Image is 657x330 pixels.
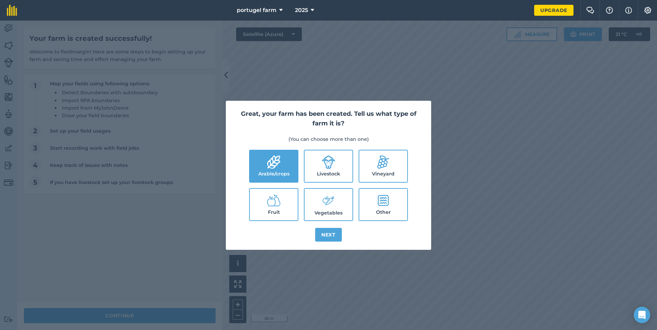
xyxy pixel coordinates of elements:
img: A cog icon [644,7,652,14]
a: Upgrade [534,5,574,16]
label: Other [359,189,407,220]
label: Fruit [250,189,298,220]
button: Next [315,228,342,242]
label: Vineyard [359,150,407,182]
div: Open Intercom Messenger [634,307,650,323]
img: A question mark icon [605,7,614,14]
label: Livestock [305,150,352,182]
span: portugel farm [237,6,276,14]
p: (You can choose more than one) [234,135,423,143]
label: Arable/crops [250,150,298,182]
img: svg+xml;base64,PHN2ZyB4bWxucz0iaHR0cDovL3d3dy53My5vcmcvMjAwMC9zdmciIHdpZHRoPSIxNyIgaGVpZ2h0PSIxNy... [625,6,632,14]
h2: Great, your farm has been created. Tell us what type of farm it is? [234,109,423,129]
label: Vegetables [305,189,352,220]
img: Two speech bubbles overlapping with the left bubble in the forefront [586,7,594,14]
span: 2025 [295,6,308,14]
img: fieldmargin Logo [7,5,17,16]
